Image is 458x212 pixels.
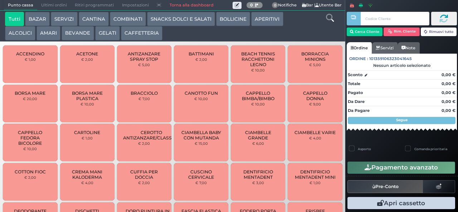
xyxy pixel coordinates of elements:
button: BOLLICINE [216,12,250,26]
span: BRACCIOLO [131,90,158,96]
small: € 5,00 [138,63,150,67]
strong: 0,00 € [442,72,455,77]
span: Ultimi ordini [37,0,71,10]
small: € 3,00 [252,181,264,185]
strong: Sconto [348,72,362,78]
strong: Da Pagare [348,108,370,113]
span: BORRACCIA MINIONS [294,51,336,62]
span: ACCENDINO [16,51,44,56]
small: € 1,00 [310,181,321,185]
span: CAPPELLO DONNA [294,90,336,101]
small: € 10,00 [81,102,94,106]
small: € 6,00 [252,141,264,146]
span: CANOTTO FUN [185,90,218,96]
strong: Segue [396,118,408,122]
small: € 7,00 [138,97,150,101]
span: BORSA MARE PLASTICA [66,90,108,101]
span: ACETONE [76,51,98,56]
button: BAZAR [25,12,50,26]
span: Ordine : [349,56,368,62]
strong: 0,00 € [442,90,455,95]
button: Tutti [5,12,24,26]
small: € 2,00 [195,57,207,61]
button: Pagamento avanzato [347,162,455,174]
strong: 0,00 € [442,81,455,86]
span: CARTOLINE [74,130,100,135]
a: Note [398,42,419,54]
small: € 1,00 [25,57,36,61]
span: CEROTTO ANTIZANZARE/CLASSICO [123,130,180,140]
small: € 2,00 [138,181,150,185]
div: Nessun articolo selezionato [347,63,457,68]
strong: 0,00 € [442,99,455,104]
span: ANTIZANZARE SPRAY STOP [123,51,166,62]
span: CAPPELLO FEDORA BICOLORE [9,130,52,146]
span: CUSCINO CERVICALE [180,169,223,180]
a: Torna alla dashboard [165,0,217,10]
button: AMARI [36,26,60,40]
button: COMBINATI [110,12,146,26]
small: € 1,00 [82,136,93,140]
small: € 4,00 [309,136,321,140]
input: Codice Cliente [361,12,429,25]
span: COTTON FIOC [15,169,46,174]
button: BEVANDE [62,26,94,40]
small: € 2,00 [81,57,93,61]
span: Punto cassa [4,0,37,10]
span: 101359106323041645 [369,56,412,62]
span: CAPPELLO BIMBA/BIMBO [237,90,279,101]
span: BORSA MARE [15,90,45,96]
span: BEACH TENNIS RACCHETTONI LEGNO [237,51,279,67]
button: CANTINA [79,12,109,26]
small: € 10,00 [23,147,37,151]
small: € 9,00 [309,102,321,106]
a: Ordine [347,42,372,54]
span: Impostazioni [118,0,153,10]
button: Cerca Cliente [347,28,383,36]
strong: Pagato [348,90,363,95]
button: SERVIZI [51,12,77,26]
span: CIAMBELLA BABY CON MUTANDA [180,130,223,140]
span: 0 [272,2,278,9]
small: € 2,00 [24,175,36,179]
button: Rim. Cliente [384,28,420,36]
strong: Totale [348,81,360,86]
span: DENTIFRICIO MENTADENT MINI [294,169,336,180]
small: € 2,00 [138,141,150,146]
b: 0 [250,3,253,8]
small: € 7,00 [195,181,207,185]
small: € 15,00 [195,141,208,146]
strong: Da Dare [348,99,365,104]
span: DENTIFRICIO MENTADENT [237,169,279,180]
button: SNACKS DOLCI E SALATI [147,12,215,26]
small: € 10,00 [251,68,265,72]
button: CAFFETTERIA [121,26,162,40]
span: CUFFIA PER DOCCIA [123,169,166,180]
small: € 5,00 [309,63,321,67]
span: BATTIMANI [189,51,214,56]
small: € 10,00 [194,97,208,101]
span: Ritiri programmati [71,0,118,10]
span: CREMA MANI KALODERMA [66,169,108,180]
a: Servizi [372,42,398,54]
button: ALCOLICI [5,26,35,40]
label: Asporto [358,147,371,151]
small: € 20,00 [23,97,37,101]
button: Rimuovi tutto [421,28,457,36]
small: € 4,00 [81,181,93,185]
button: Apri cassetto [347,197,455,209]
span: CIAMBELLE VARIE [294,130,336,135]
button: Pre-Conto [347,180,423,193]
strong: 0,00 € [442,108,455,113]
button: APERITIVI [251,12,283,26]
button: GELATI [95,26,120,40]
label: Comanda prioritaria [414,147,447,151]
span: CIAMBELLE GRANDE [237,130,279,140]
small: € 10,00 [251,102,265,106]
